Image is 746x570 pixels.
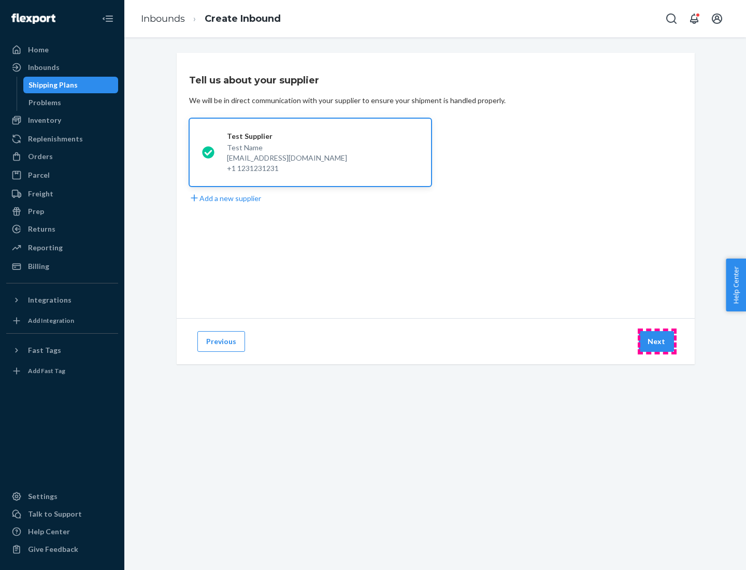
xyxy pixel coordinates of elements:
div: Inbounds [28,62,60,73]
div: Problems [28,97,61,108]
button: Open Search Box [661,8,682,29]
a: Freight [6,186,118,202]
button: Previous [197,331,245,352]
a: Parcel [6,167,118,183]
a: Billing [6,258,118,275]
div: Reporting [28,243,63,253]
div: Orders [28,151,53,162]
div: Give Feedback [28,544,78,554]
div: Integrations [28,295,71,305]
button: Next [639,331,674,352]
h3: Tell us about your supplier [189,74,319,87]
button: Integrations [6,292,118,308]
div: Billing [28,261,49,272]
a: Returns [6,221,118,237]
button: Close Navigation [97,8,118,29]
a: Problems [23,94,119,111]
div: Fast Tags [28,345,61,355]
div: Add Fast Tag [28,366,65,375]
a: Inbounds [6,59,118,76]
a: Shipping Plans [23,77,119,93]
button: Give Feedback [6,541,118,558]
a: Reporting [6,239,118,256]
button: Fast Tags [6,342,118,359]
a: Create Inbound [205,13,281,24]
div: Inventory [28,115,61,125]
div: Parcel [28,170,50,180]
div: Talk to Support [28,509,82,519]
button: Add a new supplier [189,193,261,204]
a: Add Integration [6,312,118,329]
div: Freight [28,189,53,199]
a: Help Center [6,523,118,540]
div: Replenishments [28,134,83,144]
a: Home [6,41,118,58]
a: Inbounds [141,13,185,24]
a: Add Fast Tag [6,363,118,379]
a: Orders [6,148,118,165]
div: We will be in direct communication with your supplier to ensure your shipment is handled properly. [189,95,506,106]
a: Inventory [6,112,118,129]
img: Flexport logo [11,13,55,24]
div: Help Center [28,526,70,537]
a: Settings [6,488,118,505]
div: Shipping Plans [28,80,78,90]
button: Open account menu [707,8,727,29]
ol: breadcrumbs [133,4,289,34]
div: Add Integration [28,316,74,325]
a: Prep [6,203,118,220]
div: Home [28,45,49,55]
div: Returns [28,224,55,234]
button: Help Center [726,259,746,311]
div: Prep [28,206,44,217]
div: Settings [28,491,58,502]
a: Replenishments [6,131,118,147]
a: Talk to Support [6,506,118,522]
button: Open notifications [684,8,705,29]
